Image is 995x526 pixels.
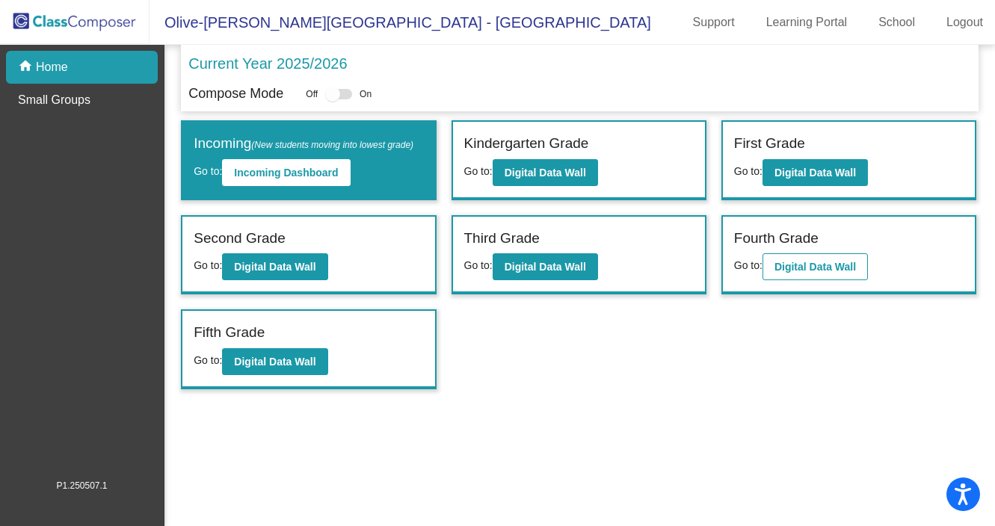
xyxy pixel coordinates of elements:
[36,58,68,76] p: Home
[251,140,413,150] span: (New students moving into lowest grade)
[464,165,493,177] span: Go to:
[493,253,598,280] button: Digital Data Wall
[306,87,318,101] span: Off
[763,159,868,186] button: Digital Data Wall
[505,167,586,179] b: Digital Data Wall
[734,228,819,250] label: Fourth Grade
[493,159,598,186] button: Digital Data Wall
[774,261,856,273] b: Digital Data Wall
[188,84,283,104] p: Compose Mode
[234,356,315,368] b: Digital Data Wall
[464,259,493,271] span: Go to:
[194,133,413,155] label: Incoming
[763,253,868,280] button: Digital Data Wall
[734,165,763,177] span: Go to:
[866,10,927,34] a: School
[150,10,651,34] span: Olive-[PERSON_NAME][GEOGRAPHIC_DATA] - [GEOGRAPHIC_DATA]
[222,159,350,186] button: Incoming Dashboard
[18,58,36,76] mat-icon: home
[188,52,347,75] p: Current Year 2025/2026
[464,228,540,250] label: Third Grade
[194,259,222,271] span: Go to:
[505,261,586,273] b: Digital Data Wall
[754,10,860,34] a: Learning Portal
[734,133,805,155] label: First Grade
[234,167,338,179] b: Incoming Dashboard
[222,253,327,280] button: Digital Data Wall
[734,259,763,271] span: Go to:
[360,87,372,101] span: On
[934,10,995,34] a: Logout
[774,167,856,179] b: Digital Data Wall
[18,91,90,109] p: Small Groups
[194,322,265,344] label: Fifth Grade
[194,165,222,177] span: Go to:
[194,228,286,250] label: Second Grade
[194,354,222,366] span: Go to:
[681,10,747,34] a: Support
[222,348,327,375] button: Digital Data Wall
[234,261,315,273] b: Digital Data Wall
[464,133,589,155] label: Kindergarten Grade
